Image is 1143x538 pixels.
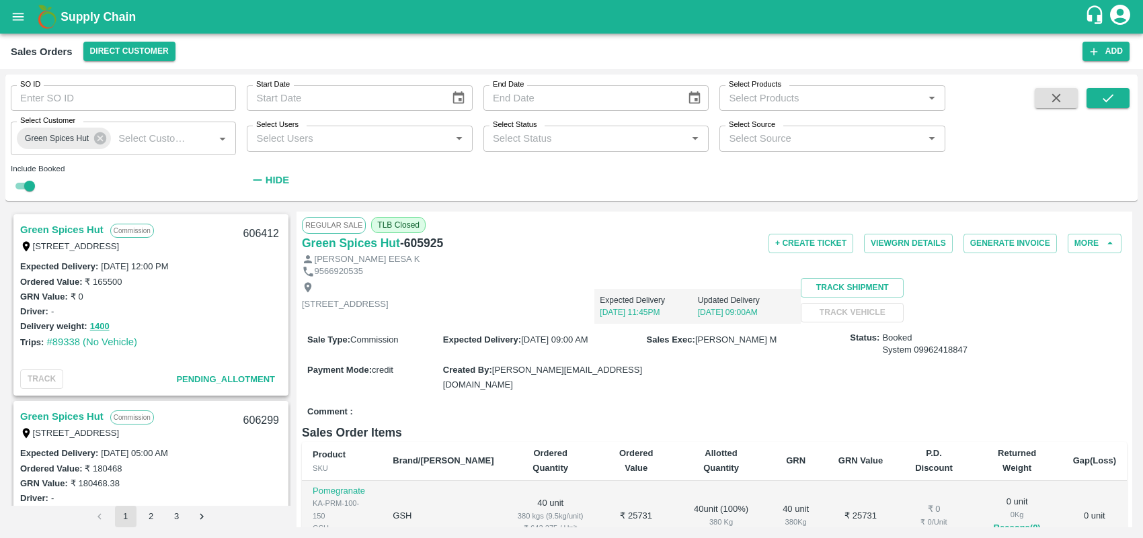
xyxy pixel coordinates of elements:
[51,493,54,503] label: -
[247,169,292,191] button: Hide
[393,455,494,465] b: Brand/[PERSON_NAME]
[915,448,953,473] b: P.D. Discount
[729,79,781,90] label: Select Products
[983,496,1052,536] div: 0 unit
[302,234,400,253] a: Green Spices Hut
[906,503,961,516] div: ₹ 0
[777,503,815,528] div: 40 unit
[443,365,642,390] span: [PERSON_NAME][EMAIL_ADDRESS][DOMAIN_NAME]
[600,294,697,306] p: Expected Delivery
[923,89,941,107] button: Open
[34,3,61,30] img: logo
[695,334,777,345] span: [PERSON_NAME] M
[85,463,122,474] label: ₹ 180468
[247,85,440,111] input: Start Date
[307,334,350,345] label: Sale Type :
[251,130,446,147] input: Select Users
[723,89,918,107] input: Select Products
[90,319,110,334] button: 1400
[141,506,162,527] button: Go to page 2
[443,334,521,345] label: Expected Delivery :
[850,332,879,345] label: Status:
[313,522,371,534] div: GSH
[214,130,231,147] button: Open
[838,455,883,465] b: GRN Value
[20,463,82,474] label: Ordered Value:
[61,7,1085,26] a: Supply Chain
[166,506,188,527] button: Go to page 3
[801,278,904,298] button: Track Shipment
[450,130,468,147] button: Open
[20,337,44,347] label: Trips:
[533,448,568,473] b: Ordered Quantity
[83,42,175,61] button: Select DC
[20,292,68,302] label: GRN Value:
[516,510,586,522] div: 380 kgs (9.5kg/unit)
[11,163,236,175] div: Include Booked
[446,85,471,111] button: Choose date
[315,253,420,266] p: [PERSON_NAME] EESA K
[256,120,299,130] label: Select Users
[20,79,40,90] label: SO ID
[20,261,98,271] label: Expected Delivery :
[1108,3,1132,31] div: account of current user
[703,448,739,473] b: Allotted Quantity
[682,85,707,111] button: Choose date
[313,497,371,522] div: KA-PRM-100-150
[11,43,73,60] div: Sales Orders
[302,217,366,233] span: Regular Sale
[20,321,87,331] label: Delivery weight:
[235,218,287,250] div: 606412
[521,334,588,345] span: [DATE] 09:00 AM
[71,478,120,488] label: ₹ 180468.38
[11,85,236,111] input: Enter SO ID
[51,306,54,316] label: -
[20,116,75,126] label: Select Customer
[101,261,168,271] label: [DATE] 12:00 PM
[235,405,287,437] div: 606299
[1085,5,1108,29] div: customer-support
[33,241,120,251] label: [STREET_ADDRESS]
[20,408,104,425] a: Green Spices Hut
[493,79,524,90] label: End Date
[176,374,275,384] span: Pending_Allotment
[110,410,154,424] p: Commission
[487,130,682,147] input: Select Status
[20,478,68,488] label: GRN Value:
[115,506,136,527] button: page 1
[400,234,443,253] h6: - 605925
[266,175,289,185] strong: Hide
[516,522,586,534] div: ₹ 643.275 / Unit
[313,449,346,459] b: Product
[20,221,104,238] a: Green Spices Hut
[371,217,426,233] span: TLB Closed
[882,344,968,357] div: System 09962418847
[307,365,372,375] label: Payment Mode :
[313,485,371,498] p: Pomegranate
[686,130,704,147] button: Open
[983,508,1052,521] div: 0 Kg
[313,462,371,474] div: SKU
[1073,455,1116,465] b: Gap(Loss)
[687,516,756,528] div: 380 Kg
[20,493,48,503] label: Driver:
[20,448,98,458] label: Expected Delivery :
[998,448,1036,473] b: Returned Weight
[256,79,290,90] label: Start Date
[46,337,137,347] a: #89338 (No Vehicle)
[864,234,953,253] button: ViewGRN Details
[687,503,756,528] div: 40 unit ( 100 %)
[3,1,34,32] button: open drawer
[315,265,363,278] p: 9566920535
[619,448,654,473] b: Ordered Value
[483,85,676,111] input: End Date
[33,428,120,438] label: [STREET_ADDRESS]
[723,130,918,147] input: Select Source
[1082,42,1130,61] button: Add
[20,306,48,316] label: Driver:
[101,448,167,458] label: [DATE] 05:00 AM
[85,277,122,287] label: ₹ 165500
[20,277,82,287] label: Ordered Value:
[729,120,775,130] label: Select Source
